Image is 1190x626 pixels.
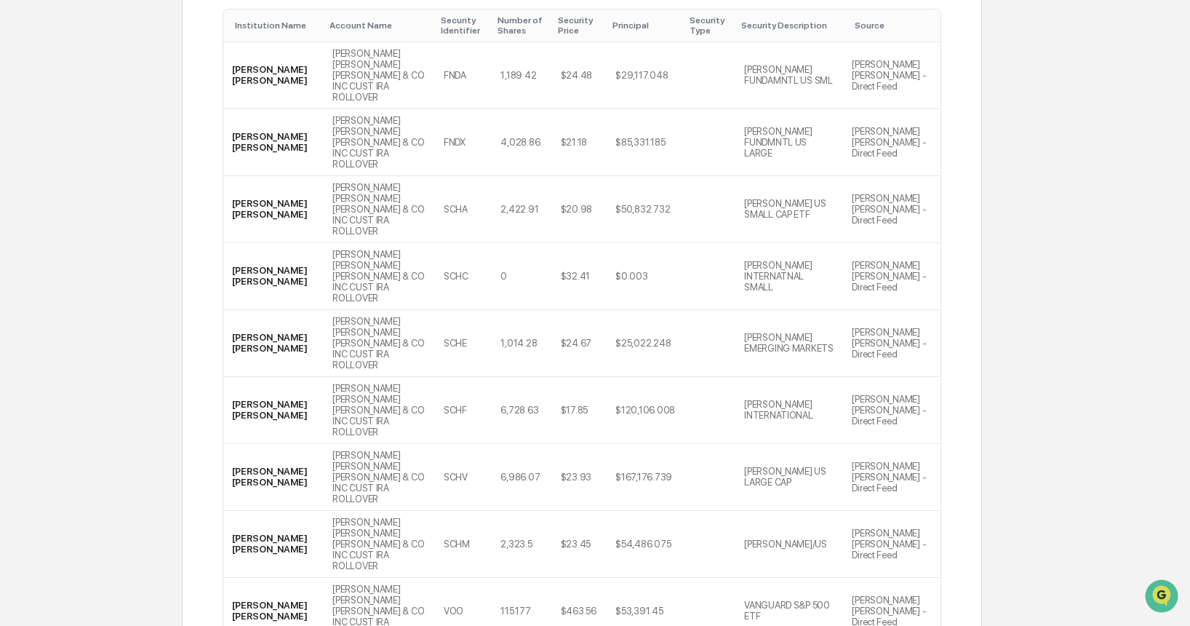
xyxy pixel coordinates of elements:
td: $85,331.185 [607,109,684,176]
td: [PERSON_NAME] EMERGING MARKETS [735,310,843,377]
td: 1,189.42 [492,42,551,109]
td: [PERSON_NAME] US LARGE CAP [735,444,843,511]
td: $0.003 [607,243,684,310]
div: We're available if you need us! [49,125,184,137]
td: $24.48 [552,42,607,109]
td: 2,323.5 [492,511,551,578]
td: $20.98 [552,176,607,243]
td: [PERSON_NAME] FUNDMNTL US LARGE [735,109,843,176]
td: $54,486.075 [607,511,684,578]
td: [PERSON_NAME] [PERSON_NAME] - Direct Feed [843,176,941,243]
td: 0 [492,243,551,310]
td: FNDX [435,109,492,176]
span: Data Lookup [29,210,92,225]
td: SCHA [435,176,492,243]
td: $120,106.008 [607,377,684,444]
td: [PERSON_NAME] [PERSON_NAME] [223,511,324,578]
td: SCHV [435,444,492,511]
a: 🔎Data Lookup [9,205,97,231]
td: $32.41 [552,243,607,310]
td: SCHF [435,377,492,444]
td: [PERSON_NAME] [PERSON_NAME] [223,444,324,511]
a: 🖐️Preclearance [9,177,100,203]
td: $29,117.048 [607,42,684,109]
td: 6,986.07 [492,444,551,511]
td: [PERSON_NAME] [PERSON_NAME] [223,176,324,243]
td: $50,832.732 [607,176,684,243]
td: [PERSON_NAME] [PERSON_NAME] [PERSON_NAME] & CO INC CUST IRA ROLLOVER [324,176,435,243]
td: [PERSON_NAME] INTERNATIONAL [735,377,843,444]
div: Toggle SortBy [690,15,730,36]
td: [PERSON_NAME] [PERSON_NAME] [PERSON_NAME] & CO INC CUST IRA ROLLOVER [324,310,435,377]
td: [PERSON_NAME] [PERSON_NAME] - Direct Feed [843,109,941,176]
td: [PERSON_NAME] [PERSON_NAME] [PERSON_NAME] & CO INC CUST IRA ROLLOVER [324,444,435,511]
td: [PERSON_NAME] [PERSON_NAME] [223,42,324,109]
td: [PERSON_NAME] [PERSON_NAME] [PERSON_NAME] & CO INC CUST IRA ROLLOVER [324,377,435,444]
td: [PERSON_NAME] US SMALL CAP ETF [735,176,843,243]
td: SCHM [435,511,492,578]
td: [PERSON_NAME] [PERSON_NAME] - Direct Feed [843,243,941,310]
td: $23.45 [552,511,607,578]
button: Start new chat [247,115,265,132]
td: [PERSON_NAME]/US [735,511,843,578]
td: [PERSON_NAME] FUNDAMNTL US SML [735,42,843,109]
td: [PERSON_NAME] [PERSON_NAME] [PERSON_NAME] & CO INC CUST IRA ROLLOVER [324,42,435,109]
td: [PERSON_NAME] [PERSON_NAME] - Direct Feed [843,310,941,377]
td: [PERSON_NAME] [PERSON_NAME] - Direct Feed [843,444,941,511]
td: [PERSON_NAME] [PERSON_NAME] [PERSON_NAME] & CO INC CUST IRA ROLLOVER [324,109,435,176]
td: [PERSON_NAME] [PERSON_NAME] [223,377,324,444]
span: Preclearance [29,183,94,197]
a: 🗄️Attestations [100,177,186,203]
td: 2,422.91 [492,176,551,243]
iframe: Open customer support [1143,578,1183,617]
div: 🗄️ [105,184,117,196]
div: 🖐️ [15,184,26,196]
div: Start new chat [49,111,239,125]
a: Powered byPylon [103,245,176,257]
div: Toggle SortBy [498,15,546,36]
td: [PERSON_NAME] [PERSON_NAME] - Direct Feed [843,42,941,109]
div: Toggle SortBy [741,20,837,31]
td: [PERSON_NAME] [PERSON_NAME] [223,243,324,310]
td: [PERSON_NAME] [PERSON_NAME] - Direct Feed [843,377,941,444]
div: Toggle SortBy [855,20,935,31]
td: [PERSON_NAME] [PERSON_NAME] [PERSON_NAME] & CO INC CUST IRA ROLLOVER [324,511,435,578]
td: $25,022.248 [607,310,684,377]
td: $24.67 [552,310,607,377]
td: 1,014.28 [492,310,551,377]
td: FNDA [435,42,492,109]
div: 🔎 [15,212,26,223]
td: $167,176.739 [607,444,684,511]
td: SCHE [435,310,492,377]
p: How can we help? [15,30,265,53]
span: Attestations [120,183,180,197]
td: SCHC [435,243,492,310]
td: [PERSON_NAME] INTERNATNAL SMALL [735,243,843,310]
td: $17.85 [552,377,607,444]
td: [PERSON_NAME] [PERSON_NAME] [223,310,324,377]
div: Toggle SortBy [235,20,318,31]
td: [PERSON_NAME] [PERSON_NAME] - Direct Feed [843,511,941,578]
td: 4,028.86 [492,109,551,176]
div: Toggle SortBy [330,20,429,31]
div: Toggle SortBy [441,15,487,36]
td: [PERSON_NAME] [PERSON_NAME] [223,109,324,176]
div: Toggle SortBy [612,20,678,31]
td: $21.18 [552,109,607,176]
td: $23.93 [552,444,607,511]
td: 6,728.63 [492,377,551,444]
td: [PERSON_NAME] [PERSON_NAME] [PERSON_NAME] & CO INC CUST IRA ROLLOVER [324,243,435,310]
span: Pylon [145,246,176,257]
div: Toggle SortBy [558,15,602,36]
img: 1746055101610-c473b297-6a78-478c-a979-82029cc54cd1 [15,111,41,137]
